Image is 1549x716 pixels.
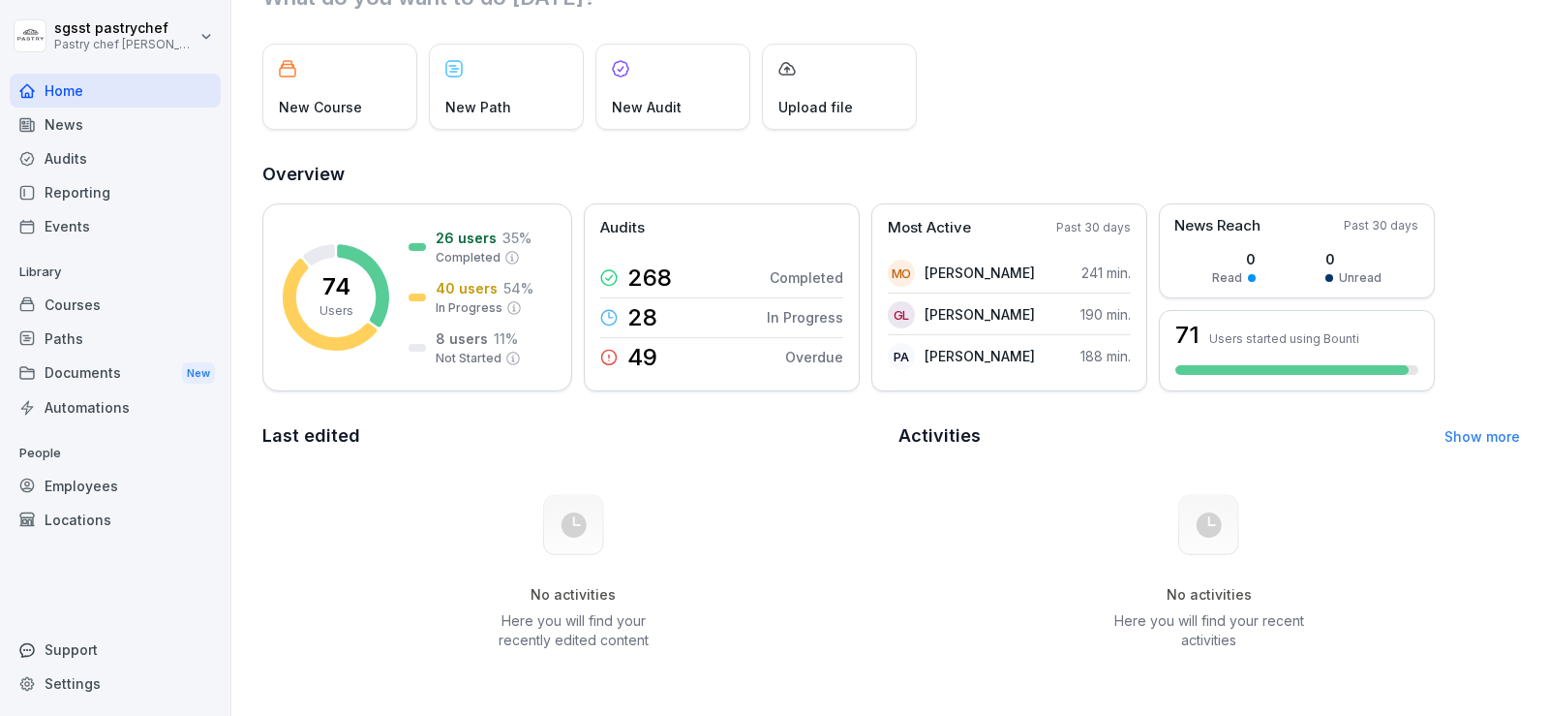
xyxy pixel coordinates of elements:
p: 35 % [502,228,532,248]
p: New Audit [612,97,682,117]
p: Pastry chef [PERSON_NAME] y Cocina gourmet [54,38,196,51]
p: New Course [279,97,362,117]
p: 11 % [494,328,518,349]
h3: 71 [1175,324,1200,347]
a: Reporting [10,175,221,209]
p: 26 users [436,228,497,248]
div: MO [888,260,915,287]
p: In Progress [436,299,502,317]
p: 188 min. [1080,346,1131,366]
div: PA [888,343,915,370]
a: Paths [10,322,221,356]
div: GL [888,301,915,328]
p: 190 min. [1080,304,1131,325]
p: [PERSON_NAME] [925,304,1035,325]
p: 74 [322,275,350,298]
div: New [182,362,215,385]
p: Here you will find your recent activities [1111,611,1307,650]
a: Settings [10,667,221,700]
p: 241 min. [1081,263,1131,283]
a: Locations [10,503,221,537]
div: Documents [10,356,221,391]
p: Overdue [785,347,843,367]
p: Users started using Bounti [1209,331,1359,346]
p: In Progress [767,307,843,327]
h5: No activities [475,586,671,604]
a: Events [10,209,221,243]
p: Here you will find your recently edited content [475,611,671,650]
a: Employees [10,469,221,503]
p: Not Started [436,350,501,367]
p: 40 users [436,278,498,298]
a: Audits [10,141,221,175]
p: Library [10,257,221,288]
p: News Reach [1174,215,1260,237]
div: Support [10,633,221,667]
h5: No activities [1111,586,1307,604]
h2: Last edited [262,422,885,450]
a: DocumentsNew [10,356,221,391]
a: Automations [10,390,221,424]
p: Upload file [778,97,853,117]
p: 268 [627,266,672,290]
p: New Path [445,97,511,117]
p: [PERSON_NAME] [925,346,1035,366]
h2: Activities [898,422,981,450]
p: 54 % [503,278,533,298]
a: Show more [1444,428,1520,445]
p: sgsst pastrychef [54,20,196,37]
p: Completed [770,267,843,288]
a: Courses [10,288,221,322]
p: Past 30 days [1056,219,1131,236]
p: Audits [600,217,645,239]
p: Users [319,302,353,320]
p: 0 [1212,249,1256,269]
h2: Overview [262,161,1520,188]
p: People [10,438,221,469]
p: Past 30 days [1344,217,1418,234]
a: News [10,108,221,141]
p: 49 [627,346,657,369]
p: Read [1212,269,1242,287]
p: Completed [436,249,501,266]
p: Unread [1339,269,1382,287]
p: 0 [1325,249,1382,269]
p: 28 [627,306,657,329]
p: 8 users [436,328,488,349]
p: Most Active [888,217,971,239]
p: [PERSON_NAME] [925,263,1035,283]
a: Home [10,74,221,108]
